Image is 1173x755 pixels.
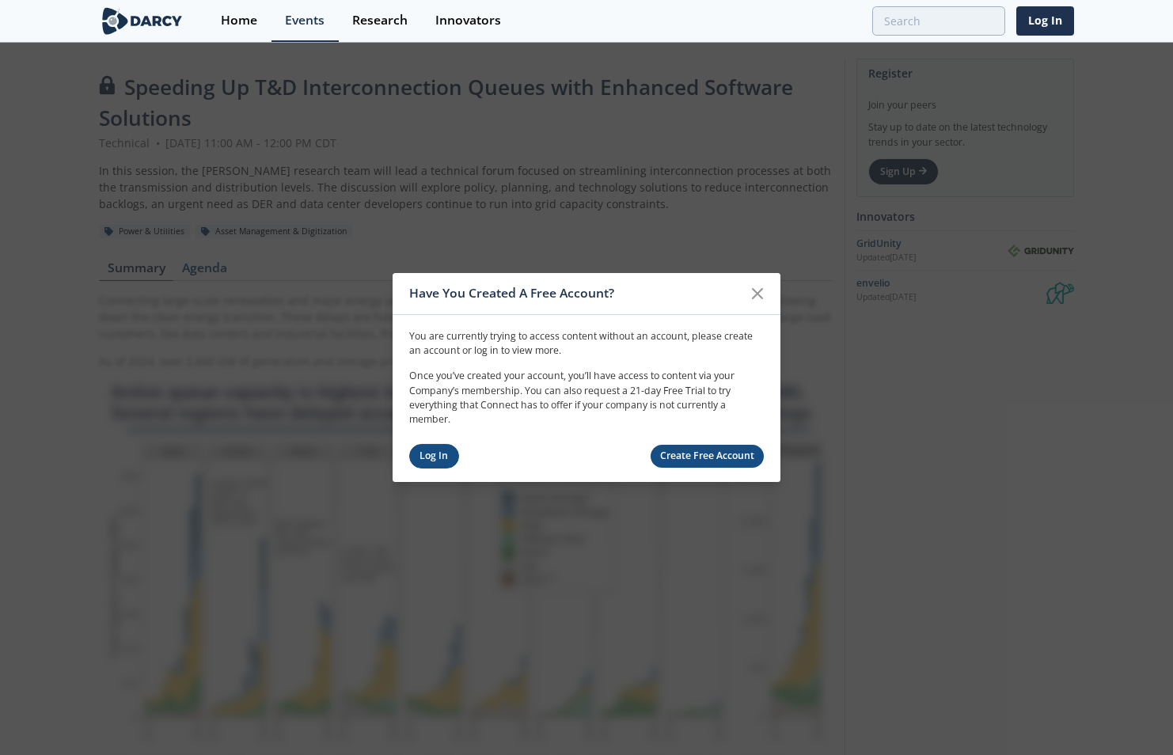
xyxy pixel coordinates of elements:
p: You are currently trying to access content without an account, please create an account or log in... [409,328,764,358]
div: Research [352,14,408,27]
a: Log In [409,444,459,469]
p: Once you’ve created your account, you’ll have access to content via your Company’s membership. Yo... [409,369,764,427]
div: Home [221,14,257,27]
a: Log In [1016,6,1074,36]
img: logo-wide.svg [99,7,185,35]
input: Advanced Search [872,6,1005,36]
a: Create Free Account [651,445,765,468]
div: Events [285,14,325,27]
div: Have You Created A Free Account? [409,279,742,309]
div: Innovators [435,14,501,27]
